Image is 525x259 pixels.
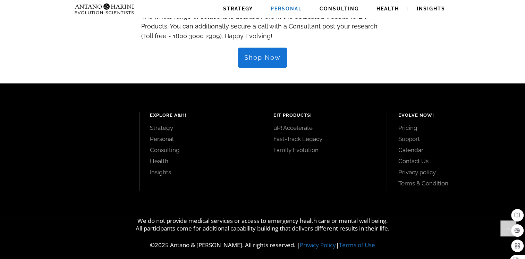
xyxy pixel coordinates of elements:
[300,241,336,249] a: Privacy Policy
[141,23,378,40] span: . You can additionally secure a call with a Consultant post your research (Toll free - 1800 3000 ...
[398,135,509,143] a: Support
[150,168,252,176] a: Insights
[398,112,509,119] h4: Evolve Now!
[150,112,252,119] h4: Explore A&H!
[273,124,376,132] a: uP! Accelerate
[339,241,375,249] a: Terms of Use
[150,135,252,143] a: Personal
[271,6,302,11] span: Personal
[150,157,252,165] a: Health
[398,179,509,187] a: Terms & Condition
[273,146,376,154] a: Fam!ly Evolution
[141,9,367,31] a: EIT Products
[223,6,253,11] span: Strategy
[273,112,376,119] h4: EIT Products!
[398,157,509,165] a: Contact Us
[398,124,509,132] a: Pricing
[398,168,509,176] a: Privacy policy
[376,6,399,11] span: Health
[238,48,287,68] a: Shop Now
[150,124,252,132] a: Strategy
[244,54,281,61] span: Shop Now
[398,146,509,154] a: Calendar
[273,135,376,143] a: Fast-Track Legacy
[320,6,359,11] span: Consulting
[150,146,252,154] a: Consulting
[417,6,445,11] span: Insights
